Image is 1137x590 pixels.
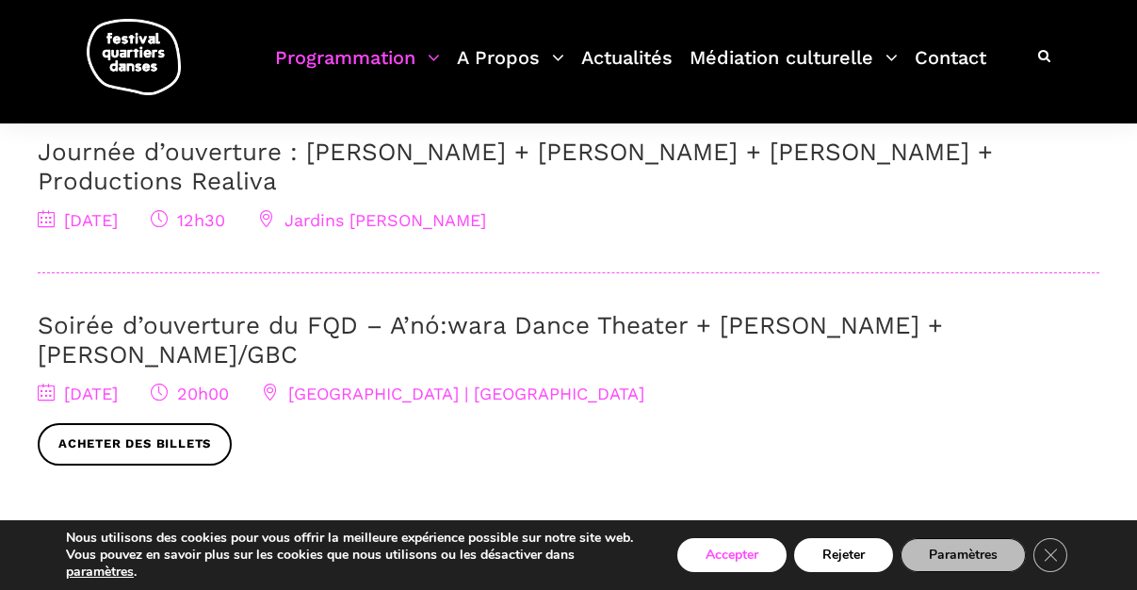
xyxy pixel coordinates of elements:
[38,138,993,195] a: Journée d’ouverture : [PERSON_NAME] + [PERSON_NAME] + [PERSON_NAME] + Productions Realiva
[794,538,893,572] button: Rejeter
[38,423,232,466] a: Acheter des billets
[38,384,118,403] span: [DATE]
[915,41,986,97] a: Contact
[1033,538,1067,572] button: Close GDPR Cookie Banner
[262,384,644,403] span: [GEOGRAPHIC_DATA] | [GEOGRAPHIC_DATA]
[151,384,229,403] span: 20h00
[66,564,134,581] button: paramètres
[38,311,943,369] a: Soirée d’ouverture du FQD – A’nó:wara Dance Theater + [PERSON_NAME] + [PERSON_NAME]/GBC
[151,210,225,230] span: 12h30
[457,41,564,97] a: A Propos
[87,19,181,95] img: logo-fqd-med
[66,530,640,547] p: Nous utilisons des cookies pour vous offrir la meilleure expérience possible sur notre site web.
[677,538,787,572] button: Accepter
[258,210,486,230] span: Jardins [PERSON_NAME]
[66,547,640,581] p: Vous pouvez en savoir plus sur les cookies que nous utilisons ou les désactiver dans .
[275,41,440,97] a: Programmation
[38,210,118,230] span: [DATE]
[581,41,673,97] a: Actualités
[901,538,1026,572] button: Paramètres
[690,41,898,97] a: Médiation culturelle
